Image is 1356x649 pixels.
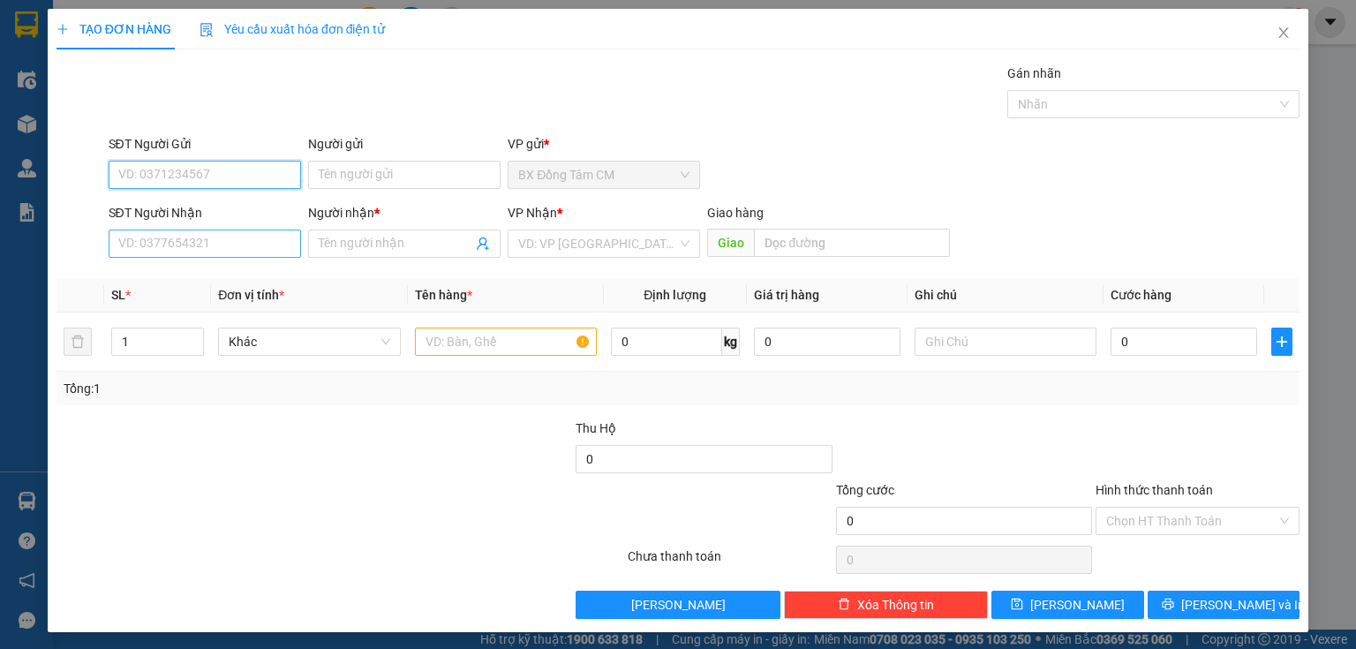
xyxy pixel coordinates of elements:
[1148,591,1300,619] button: printer[PERSON_NAME] và In
[218,288,284,302] span: Đơn vị tính
[1007,66,1061,80] label: Gán nhãn
[754,328,900,356] input: 0
[754,288,819,302] span: Giá trị hàng
[991,591,1144,619] button: save[PERSON_NAME]
[508,206,557,220] span: VP Nhận
[1162,598,1174,612] span: printer
[476,237,490,251] span: user-add
[109,203,301,223] div: SĐT Người Nhận
[1181,595,1305,615] span: [PERSON_NAME] và In
[1111,288,1171,302] span: Cước hàng
[1011,598,1023,612] span: save
[754,229,950,257] input: Dọc đường
[1096,483,1213,497] label: Hình thức thanh toán
[308,203,501,223] div: Người nhận
[508,134,700,154] div: VP gửi
[415,288,472,302] span: Tên hàng
[200,23,214,37] img: icon
[576,591,780,619] button: [PERSON_NAME]
[1030,595,1125,615] span: [PERSON_NAME]
[576,421,616,435] span: Thu Hộ
[109,134,301,154] div: SĐT Người Gửi
[200,22,386,36] span: Yêu cầu xuất hóa đơn điện tử
[631,595,726,615] span: [PERSON_NAME]
[56,23,69,35] span: plus
[707,229,754,257] span: Giao
[1259,9,1308,58] button: Close
[857,595,934,615] span: Xóa Thông tin
[836,483,894,497] span: Tổng cước
[908,278,1104,313] th: Ghi chú
[229,328,389,355] span: Khác
[1277,26,1291,40] span: close
[838,598,850,612] span: delete
[784,591,988,619] button: deleteXóa Thông tin
[308,134,501,154] div: Người gửi
[56,22,171,36] span: TẠO ĐƠN HÀNG
[644,288,706,302] span: Định lượng
[915,328,1096,356] input: Ghi Chú
[722,328,740,356] span: kg
[1271,328,1292,356] button: plus
[64,328,92,356] button: delete
[64,379,524,398] div: Tổng: 1
[111,288,125,302] span: SL
[707,206,764,220] span: Giao hàng
[518,162,689,188] span: BX Đồng Tâm CM
[626,547,833,577] div: Chưa thanh toán
[1272,335,1292,349] span: plus
[415,328,597,356] input: VD: Bàn, Ghế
